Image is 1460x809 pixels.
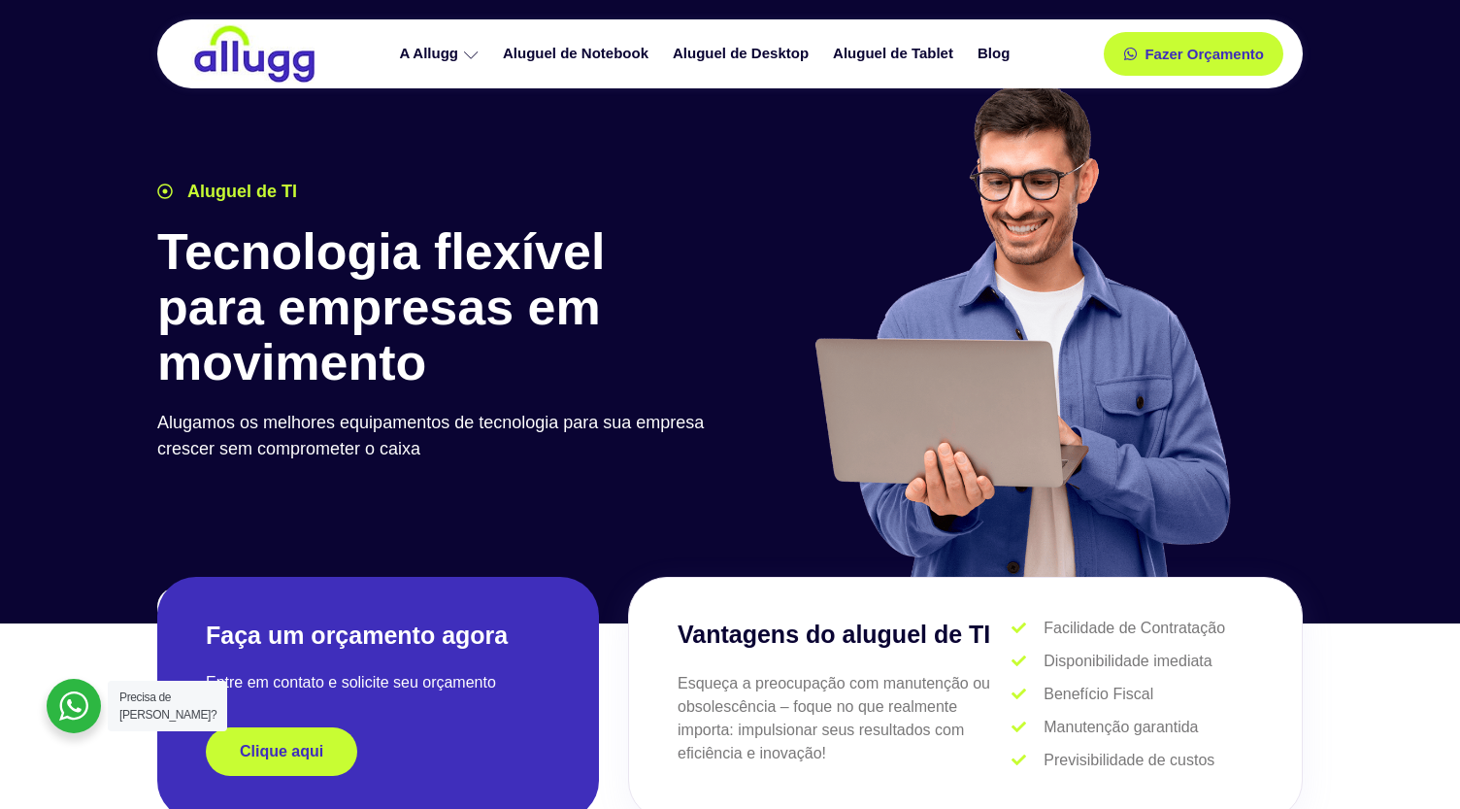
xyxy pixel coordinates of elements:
h1: Tecnologia flexível para empresas em movimento [157,224,720,391]
p: Entre em contato e solicite seu orçamento [206,671,550,694]
span: Facilidade de Contratação [1039,617,1225,640]
span: Fazer Orçamento [1145,47,1264,61]
p: Alugamos os melhores equipamentos de tecnologia para sua empresa crescer sem comprometer o caixa [157,410,720,462]
span: Clique aqui [240,744,323,759]
span: Precisa de [PERSON_NAME]? [119,691,216,722]
a: Fazer Orçamento [1104,32,1283,76]
p: Esqueça a preocupação com manutenção ou obsolescência – foque no que realmente importa: impulsion... [678,672,1012,765]
h2: Faça um orçamento agora [206,620,550,652]
span: Benefício Fiscal [1039,683,1153,706]
a: Blog [968,37,1024,71]
h3: Vantagens do aluguel de TI [678,617,1012,654]
span: Disponibilidade imediata [1039,650,1211,673]
a: Aluguel de Notebook [493,37,663,71]
span: Previsibilidade de custos [1039,749,1214,772]
a: Aluguel de Tablet [823,37,968,71]
span: Aluguel de TI [182,179,297,205]
a: Clique aqui [206,727,357,776]
iframe: Chat Widget [1363,716,1460,809]
a: Aluguel de Desktop [663,37,823,71]
img: locação de TI é Allugg [191,24,317,84]
span: Manutenção garantida [1039,716,1198,739]
img: aluguel de ti para startups [808,82,1236,577]
a: A Allugg [389,37,493,71]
